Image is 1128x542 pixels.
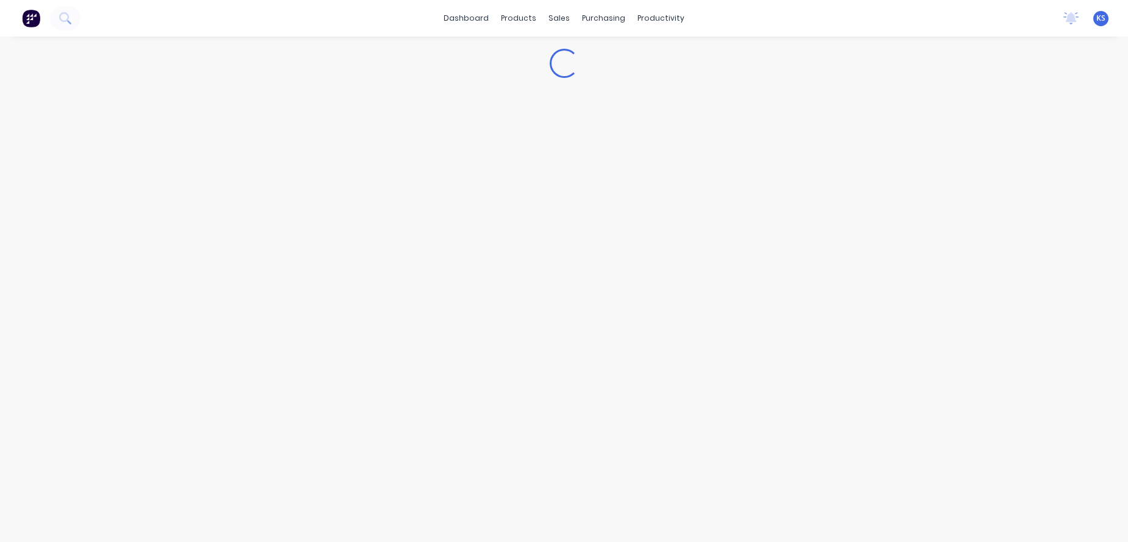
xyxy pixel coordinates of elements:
div: productivity [631,9,690,27]
div: sales [542,9,576,27]
div: purchasing [576,9,631,27]
span: KS [1096,13,1105,24]
div: products [495,9,542,27]
a: dashboard [438,9,495,27]
img: Factory [22,9,40,27]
